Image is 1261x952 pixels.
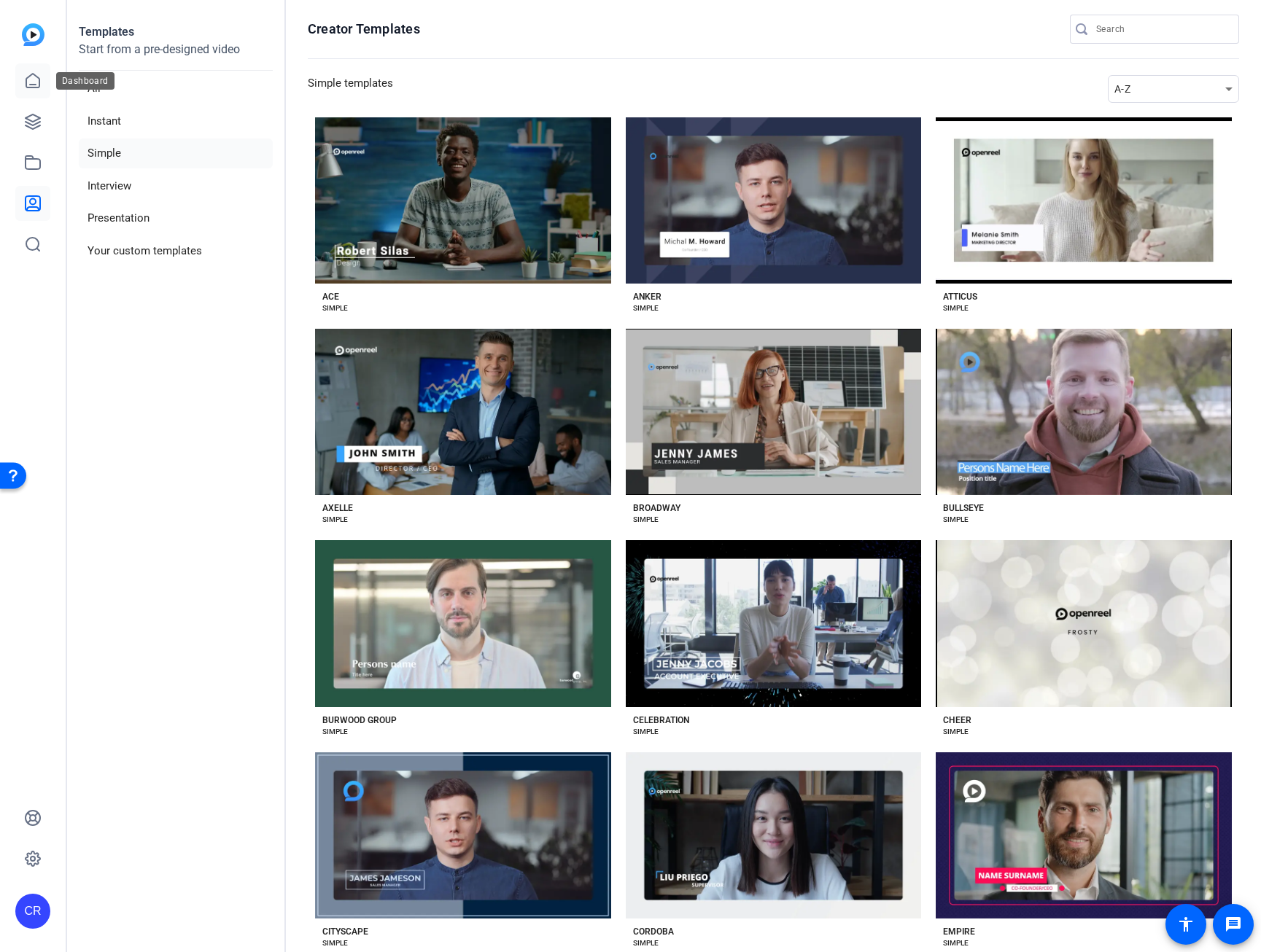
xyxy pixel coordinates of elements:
[943,926,975,937] div: EMPIRE
[936,540,1232,706] button: Template image
[943,714,971,726] div: CHEER
[315,117,611,284] button: Template image
[626,117,922,284] button: Template image
[943,303,969,314] div: SIMPLE
[936,752,1232,918] button: Template image
[22,23,44,46] img: blue-gradient.svg
[936,329,1232,495] button: Template image
[633,937,659,949] div: SIMPLE
[322,502,353,514] div: AXELLE
[315,329,611,495] button: Template image
[626,540,922,706] button: Template image
[626,329,922,495] button: Template image
[79,203,273,233] li: Presentation
[79,138,273,168] li: Simple
[943,937,969,949] div: SIMPLE
[633,514,659,526] div: SIMPLE
[79,236,273,266] li: Your custom templates
[943,502,984,514] div: BULLSEYE
[79,41,273,71] p: Start from a pre-designed video
[315,752,611,918] button: Template image
[56,72,115,90] div: Dashboard
[79,74,273,104] li: All
[315,540,611,706] button: Template image
[308,20,420,38] h1: Creator Templates
[322,303,348,314] div: SIMPLE
[633,926,674,937] div: CORDOBA
[79,171,273,201] li: Interview
[322,937,348,949] div: SIMPLE
[633,291,661,303] div: ANKER
[943,514,969,526] div: SIMPLE
[1096,20,1227,38] input: Search
[322,714,397,726] div: BURWOOD GROUP
[626,752,922,918] button: Template image
[322,514,348,526] div: SIMPLE
[1225,916,1242,933] mat-icon: message
[633,502,680,514] div: BROADWAY
[633,726,659,738] div: SIMPLE
[943,291,977,303] div: ATTICUS
[943,726,969,738] div: SIMPLE
[1177,916,1195,933] mat-icon: accessibility
[936,117,1232,284] button: Template image
[633,303,659,314] div: SIMPLE
[633,714,689,726] div: CELEBRATION
[1114,83,1130,95] span: A-Z
[15,894,50,929] div: CR
[308,75,393,103] h3: Simple templates
[79,106,273,136] li: Instant
[79,25,134,39] strong: Templates
[322,926,368,937] div: CITYSCAPE
[322,726,348,738] div: SIMPLE
[322,291,339,303] div: ACE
